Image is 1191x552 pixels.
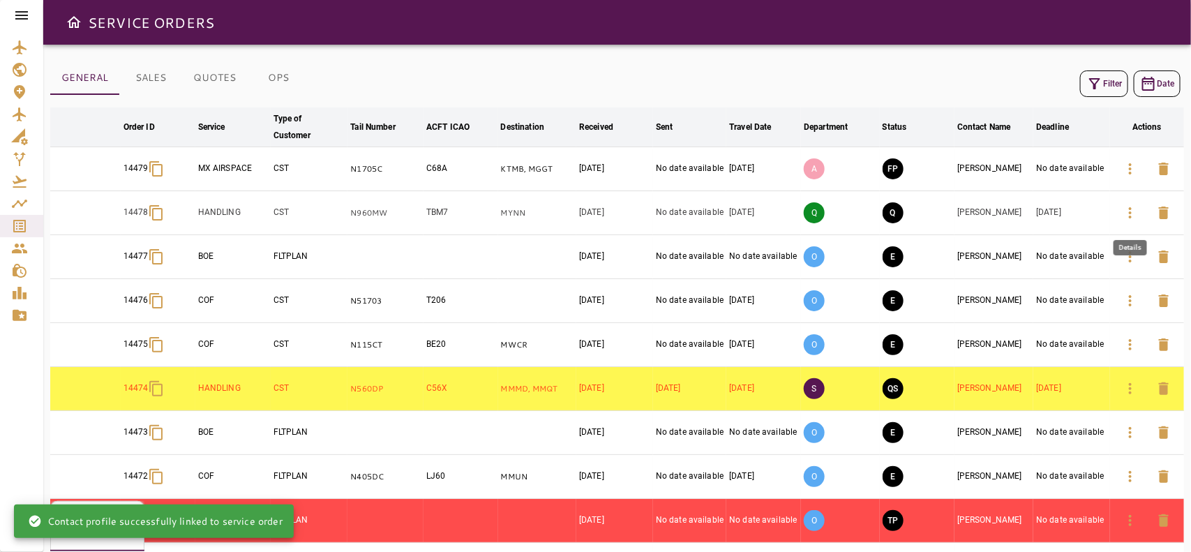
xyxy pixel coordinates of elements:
button: Delete [1147,196,1181,230]
td: CST [271,367,348,411]
p: 14475 [123,338,149,350]
td: [PERSON_NAME] [954,455,1033,499]
button: Delete [1147,372,1181,405]
p: 14476 [123,294,149,306]
button: OPS [247,61,310,95]
p: 14478 [123,207,149,218]
td: [PERSON_NAME] [954,147,1033,191]
td: [PERSON_NAME] [954,499,1033,543]
p: MMMD, MMQT [501,383,574,395]
td: [DATE] [1033,367,1110,411]
p: N405DC [350,471,421,483]
td: [DATE] [726,147,801,191]
p: 14473 [123,426,149,438]
button: Details [1114,152,1147,186]
td: [DATE] [726,279,801,323]
p: MYNN [501,207,574,219]
td: No date available [1033,323,1110,367]
p: Q [804,202,825,223]
button: GENERAL [50,61,119,95]
td: C56X [424,367,497,411]
button: SALES [119,61,182,95]
p: O [804,466,825,487]
p: N51703 [350,295,421,307]
button: QUOTING [883,202,904,223]
h6: SERVICE ORDERS [88,11,214,33]
div: basic tabs example [50,61,310,95]
p: O [804,334,825,355]
button: EXECUTION [883,334,904,355]
td: No date available [1033,147,1110,191]
td: [DATE] [576,499,653,543]
div: Department [804,119,848,135]
button: QUOTE SENT [883,378,904,399]
span: ACFT ICAO [426,119,488,135]
p: O [804,510,825,531]
button: Delete [1147,416,1181,449]
td: COF [195,279,271,323]
button: Delete [1147,328,1181,361]
button: Details [1114,328,1147,361]
td: No date available [653,499,726,543]
td: C68A [424,147,497,191]
p: S [804,378,825,399]
div: Sent [656,119,673,135]
td: [DATE] [576,147,653,191]
button: Details [1114,504,1147,537]
td: COF [195,455,271,499]
p: MMUN [501,471,574,483]
button: Delete [1147,152,1181,186]
td: [DATE] [576,191,653,235]
td: CST [271,323,348,367]
p: N960MW [350,207,421,219]
div: Order ID [123,119,155,135]
button: Delete [1147,240,1181,274]
span: Order ID [123,119,173,135]
div: Status [883,119,907,135]
td: COF [195,323,271,367]
td: [PERSON_NAME] [954,367,1033,411]
span: Travel Date [729,119,789,135]
button: Details [1114,240,1147,274]
button: EXECUTION [883,290,904,311]
td: FLTPLAN [271,235,348,279]
td: No date available [653,235,726,279]
span: Tail Number [350,119,413,135]
p: MWCR [501,339,574,351]
div: Service [198,119,225,135]
button: Details [1114,372,1147,405]
span: Contact Name [957,119,1029,135]
p: O [804,290,825,311]
p: N1705C [350,163,421,175]
button: Delete [1147,504,1181,537]
button: EXECUTION [883,422,904,443]
td: FLTPLAN [271,455,348,499]
td: [DATE] [1033,191,1110,235]
div: ACFT ICAO [426,119,470,135]
div: Tail Number [350,119,395,135]
span: Deadline [1036,119,1087,135]
button: Open drawer [60,8,88,36]
td: No date available [1033,455,1110,499]
div: Type of Customer [274,110,327,144]
p: O [804,422,825,443]
span: Received [579,119,631,135]
div: Deadline [1036,119,1069,135]
button: Delete [1147,460,1181,493]
td: [PERSON_NAME] [954,323,1033,367]
span: Status [883,119,925,135]
td: No date available [726,411,801,455]
td: No date available [1033,499,1110,543]
td: [DATE] [576,235,653,279]
td: No date available [653,191,726,235]
button: EXECUTION [883,466,904,487]
p: N115CT [350,339,421,351]
td: [PERSON_NAME] [954,411,1033,455]
div: Contact Name [957,119,1011,135]
p: A [804,158,825,179]
button: TRIP PREPARATION [883,510,904,531]
td: HANDLING [195,367,271,411]
button: Filter [1080,70,1128,97]
td: No date available [726,235,801,279]
td: [DATE] [576,279,653,323]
